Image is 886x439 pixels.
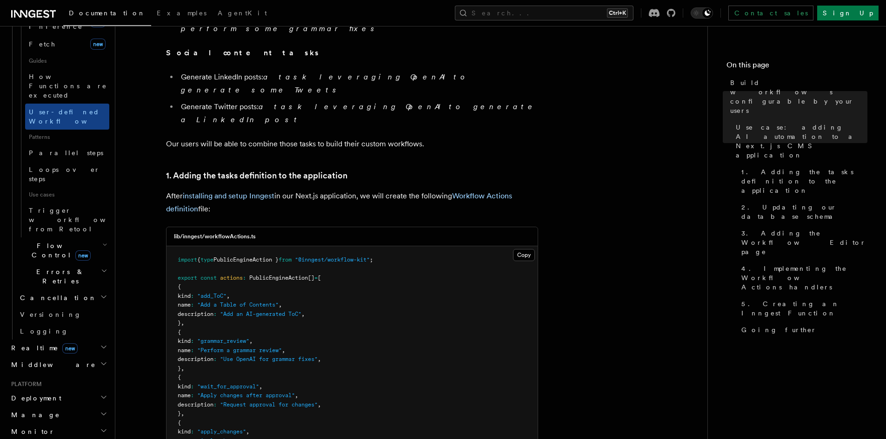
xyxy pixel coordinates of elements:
span: } [178,365,181,372]
span: : [191,383,194,390]
span: : [191,301,194,308]
span: AgentKit [218,9,267,17]
button: Copy [513,249,535,261]
span: : [191,338,194,344]
button: Manage [7,406,109,423]
span: [ [318,275,321,281]
span: { [178,329,181,335]
a: Trigger workflows from Retool [25,202,109,237]
span: Middleware [7,360,96,369]
span: Manage [7,410,60,419]
a: How Functions are executed [25,68,109,104]
span: "Add a Table of Contents" [197,301,279,308]
span: Errors & Retries [16,267,101,286]
span: 2. Updating our database schema [741,203,867,221]
span: Use case: adding AI automation to a Next.js CMS application [736,123,867,160]
span: description [178,311,213,317]
span: "grammar_review" [197,338,249,344]
span: import [178,256,197,263]
span: kind [178,428,191,435]
span: PublicEngineAction } [213,256,279,263]
span: 1. Adding the tasks definition to the application [741,167,867,195]
span: "Perform a grammar review" [197,347,282,354]
button: Deployment [7,390,109,406]
span: const [200,275,217,281]
span: name [178,347,191,354]
a: Build workflows configurable by your users [726,74,867,119]
span: } [178,320,181,326]
li: Generate Twitter posts: [178,100,538,126]
a: Loops over steps [25,161,109,187]
a: 1. Adding the tasks definition to the application [166,169,347,182]
span: , [279,301,282,308]
span: , [181,410,184,417]
span: from [279,256,292,263]
span: , [282,347,285,354]
span: "Request approval for changes" [220,401,318,408]
span: : [191,428,194,435]
span: } [178,410,181,417]
p: Our users will be able to combine those tasks to build their custom workflows. [166,138,538,151]
span: "Apply changes after approval" [197,392,295,399]
span: export [178,275,197,281]
span: "Add an AI-generated ToC" [220,311,301,317]
span: 3. Adding the Workflow Editor page [741,229,867,256]
span: : [191,347,194,354]
button: Toggle dark mode [691,7,713,19]
span: description [178,356,213,362]
a: Going further [738,321,867,338]
span: "apply_changes" [197,428,246,435]
a: Logging [16,323,109,340]
span: : [213,401,217,408]
a: Fetchnew [25,35,109,53]
span: : [243,275,246,281]
span: kind [178,293,191,299]
span: Parallel steps [29,149,103,157]
em: a task leveraging OpenAI to generate some Tweets [181,72,471,94]
span: , [318,401,321,408]
a: Documentation [63,3,151,26]
span: Deployment [7,393,61,403]
span: Guides [25,53,109,68]
span: "wait_for_approval" [197,383,259,390]
span: 5. Creating an Inngest Function [741,299,867,318]
span: new [90,39,106,50]
a: Sign Up [817,6,879,20]
span: Flow Control [16,241,102,260]
span: Documentation [69,9,146,17]
button: Middleware [7,356,109,373]
a: Workflow Actions definition [166,191,512,213]
span: ; [370,256,373,263]
span: new [62,343,78,354]
span: "Use OpenAI for grammar fixes" [220,356,318,362]
span: How Functions are executed [29,73,107,99]
span: Cancellation [16,293,97,302]
span: Patterns [25,130,109,144]
span: Realtime [7,343,78,353]
span: name [178,301,191,308]
span: , [259,383,262,390]
span: PublicEngineAction [249,275,308,281]
a: 1. Adding the tasks definition to the application [738,164,867,199]
a: Examples [151,3,212,25]
button: Realtimenew [7,340,109,356]
a: 3. Adding the Workflow Editor page [738,225,867,260]
span: , [246,428,249,435]
span: { [197,256,200,263]
span: Monitor [7,427,55,436]
span: Trigger workflows from Retool [29,207,131,233]
h4: On this page [726,59,867,74]
li: Generate LinkedIn posts: [178,71,538,97]
a: 5. Creating an Inngest Function [738,295,867,321]
a: Versioning [16,306,109,323]
span: "add_ToC" [197,293,226,299]
span: : [191,293,194,299]
span: User-defined Workflows [29,108,113,125]
span: , [181,365,184,372]
h3: lib/inngest/workflowActions.ts [174,233,256,240]
span: , [301,311,305,317]
span: Platform [7,380,42,388]
span: Loops over steps [29,166,100,183]
span: 4. Implementing the Workflow Actions handlers [741,264,867,292]
span: , [249,338,253,344]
